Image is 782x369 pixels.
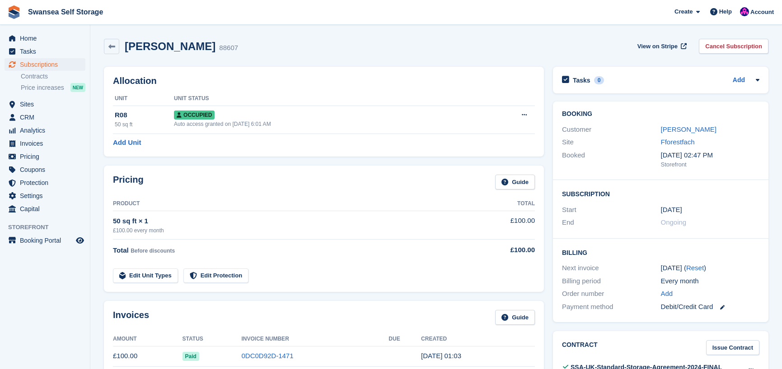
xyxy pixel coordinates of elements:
th: Product [113,197,470,211]
h2: Subscription [562,189,759,198]
h2: Invoices [113,310,149,325]
div: Storefront [661,160,760,169]
span: Subscriptions [20,58,74,71]
div: Every month [661,276,760,286]
h2: Allocation [113,76,535,86]
h2: Tasks [573,76,590,84]
time: 2025-06-04 00:00:00 UTC [661,205,682,215]
div: Start [562,205,661,215]
span: Booking Portal [20,234,74,247]
span: Sites [20,98,74,111]
span: Total [113,246,129,254]
a: menu [5,137,85,150]
a: menu [5,234,85,247]
th: Unit [113,92,174,106]
span: Tasks [20,45,74,58]
div: 50 sq ft [115,120,174,129]
span: Capital [20,203,74,215]
span: Settings [20,189,74,202]
a: Edit Unit Types [113,268,178,283]
a: menu [5,189,85,202]
a: Cancel Subscription [699,39,768,54]
div: [DATE] 02:47 PM [661,150,760,161]
span: Paid [183,352,199,361]
span: Create [674,7,693,16]
td: £100.00 [470,211,535,239]
div: Payment method [562,302,661,312]
a: menu [5,124,85,137]
span: Analytics [20,124,74,137]
a: menu [5,98,85,111]
div: 50 sq ft × 1 [113,216,470,226]
h2: [PERSON_NAME] [125,40,215,52]
div: Site [562,137,661,148]
span: Help [719,7,732,16]
span: Account [750,8,774,17]
a: Add [661,289,673,299]
div: 0 [594,76,604,84]
th: Amount [113,332,183,346]
span: Invoices [20,137,74,150]
a: menu [5,32,85,45]
div: Auto access granted on [DATE] 6:01 AM [174,120,476,128]
div: £100.00 every month [113,226,470,235]
a: Reset [686,264,704,272]
span: Price increases [21,83,64,92]
a: Guide [495,175,535,189]
a: View on Stripe [634,39,688,54]
a: [PERSON_NAME] [661,125,716,133]
a: Contracts [21,72,85,81]
a: Issue Contract [706,340,759,355]
a: menu [5,163,85,176]
a: 0DC0D92D-1471 [241,352,293,360]
span: Occupied [174,111,215,120]
div: NEW [70,83,85,92]
div: End [562,217,661,228]
div: Next invoice [562,263,661,273]
span: Storefront [8,223,90,232]
a: menu [5,111,85,124]
a: Add Unit [113,138,141,148]
th: Due [389,332,421,346]
a: Price increases NEW [21,83,85,92]
a: menu [5,45,85,58]
a: Edit Protection [183,268,248,283]
div: Customer [562,125,661,135]
th: Total [470,197,535,211]
h2: Contract [562,340,598,355]
div: Debit/Credit Card [661,302,760,312]
span: Pricing [20,150,74,163]
img: stora-icon-8386f47178a22dfd0bd8f6a31ec36ba5ce8667c1dd55bd0f319d3a0aa187defe.svg [7,5,21,19]
a: menu [5,176,85,189]
a: Swansea Self Storage [24,5,107,19]
th: Status [183,332,242,346]
img: Donna Davies [740,7,749,16]
div: R08 [115,110,174,120]
h2: Pricing [113,175,144,189]
a: Preview store [75,235,85,246]
a: Fforestfach [661,138,695,146]
span: Ongoing [661,218,687,226]
span: Home [20,32,74,45]
time: 2025-09-04 00:03:23 UTC [421,352,461,360]
a: menu [5,58,85,71]
th: Created [421,332,535,346]
div: Booked [562,150,661,169]
h2: Booking [562,111,759,118]
th: Unit Status [174,92,476,106]
span: Before discounts [131,248,175,254]
div: Billing period [562,276,661,286]
div: [DATE] ( ) [661,263,760,273]
a: Add [733,75,745,86]
div: 88607 [219,43,238,53]
td: £100.00 [113,346,183,366]
a: Guide [495,310,535,325]
div: £100.00 [470,245,535,255]
h2: Billing [562,248,759,257]
a: menu [5,150,85,163]
th: Invoice Number [241,332,389,346]
span: Coupons [20,163,74,176]
a: menu [5,203,85,215]
span: View on Stripe [637,42,678,51]
div: Order number [562,289,661,299]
